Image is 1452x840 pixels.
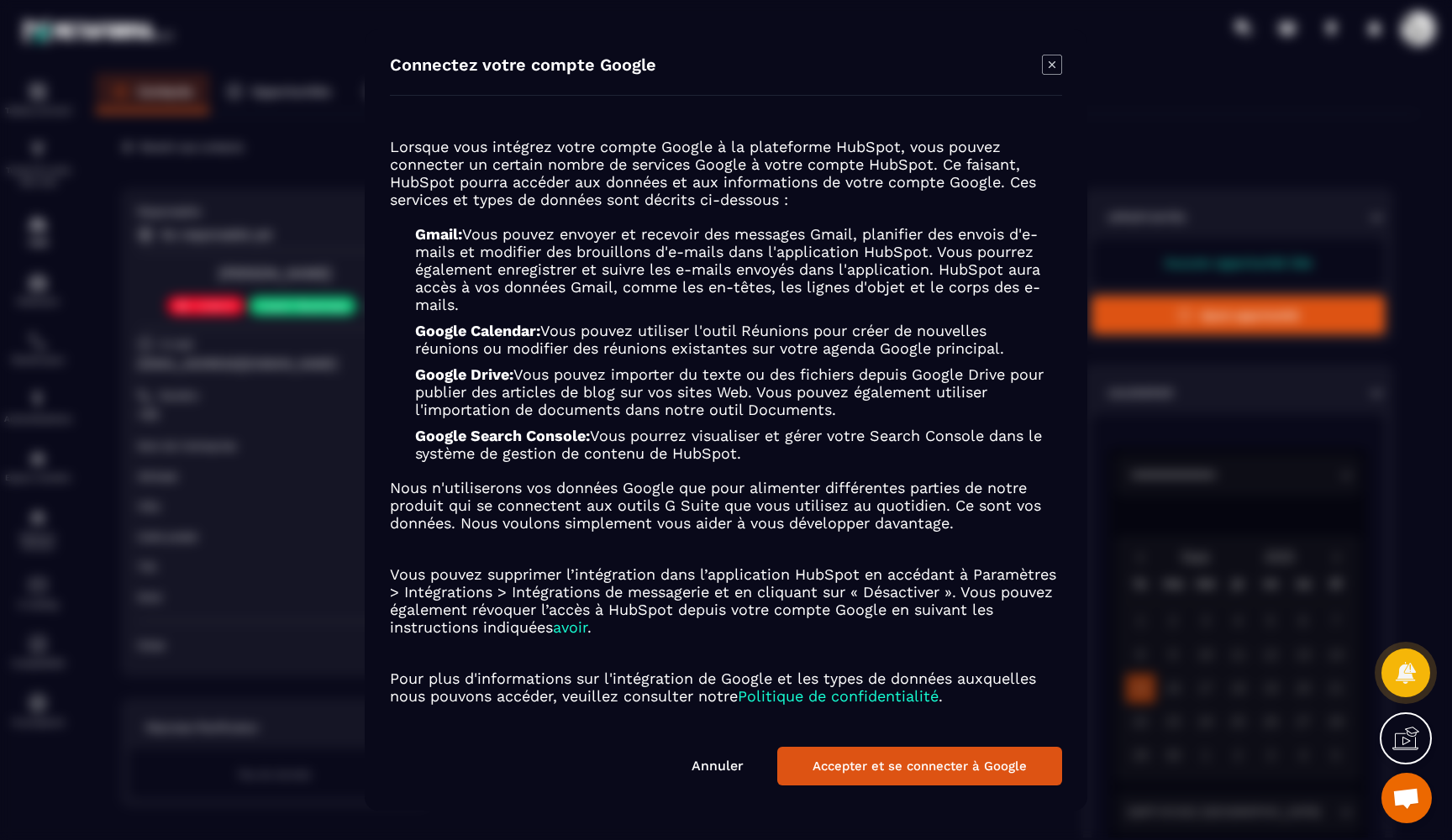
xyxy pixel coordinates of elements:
h4: Connectez votre compte Google [390,55,656,78]
span: avoir [553,618,587,636]
button: Accepter et se connecter à Google [777,747,1062,785]
p: Google Calendar: [415,322,1045,357]
p: Vous pouvez supprimer l’intégration dans l’application HubSpot en accédant à Paramètres > Intégra... [390,565,1062,636]
span: Vous pouvez utiliser l'outil Réunions pour créer de nouvelles réunions ou modifier des réunions e... [415,322,1004,357]
p: Google Search Console: [415,427,1045,462]
p: Nous n'utiliserons vos données Google que pour alimenter différentes parties de notre produit qui... [390,479,1062,532]
span: Vous pouvez envoyer et recevoir des messages Gmail, planifier des envois d'e-mails et modifier de... [415,225,1040,313]
div: Ouvrir le chat [1381,773,1432,823]
span: Vous pouvez importer du texte ou des fichiers depuis Google Drive pour publier des articles de bl... [415,365,1044,418]
p: Google Drive: [415,365,1045,418]
p: Lorsque vous intégrez votre compte Google à la plateforme HubSpot, vous pouvez connecter un certa... [390,138,1062,208]
span: Vous pourrez visualiser et gérer votre Search Console dans le système de gestion de contenu de Hu... [415,427,1042,462]
p: Gmail: [415,225,1045,313]
p: Pour plus d'informations sur l'intégration de Google et les types de données auxquelles nous pouv... [390,669,1062,705]
a: Annuler [692,758,744,774]
span: Politique de confidentialité [738,687,939,705]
